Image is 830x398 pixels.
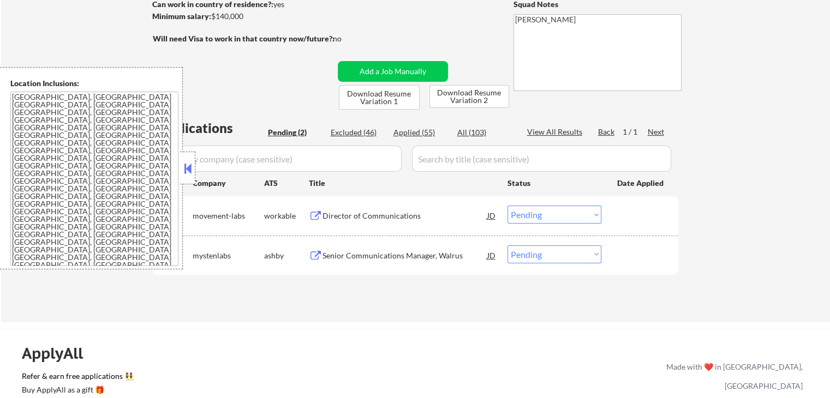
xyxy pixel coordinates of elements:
div: Company [193,178,264,189]
div: Applied (55) [393,127,448,138]
div: Date Applied [617,178,665,189]
button: Download Resume Variation 1 [339,85,420,110]
div: 1 / 1 [623,126,648,137]
input: Search by title (case sensitive) [412,146,671,172]
div: Buy ApplyAll as a gift 🎁 [22,386,131,394]
div: JD [486,206,497,225]
div: no [333,33,364,44]
div: workable [264,210,309,221]
div: Next [648,126,665,137]
button: Download Resume Variation 2 [429,85,509,108]
div: Location Inclusions: [10,78,178,89]
div: ATS [264,178,309,189]
div: Back [598,126,616,137]
strong: Minimum salary: [152,11,211,21]
a: Buy ApplyAll as a gift 🎁 [22,384,131,397]
button: Add a Job Manually [338,61,448,82]
div: Applications [156,122,264,135]
input: Search by company (case sensitive) [156,146,402,172]
div: Senior Communications Manager, Walrus [323,250,487,261]
div: Status [507,173,601,192]
div: ApplyAll [22,344,95,363]
div: movement-labs [193,210,264,221]
div: mystenlabs [193,250,264,261]
strong: Will need Visa to work in that country now/future?: [153,34,335,43]
div: Pending (2) [268,127,323,138]
div: Title [309,178,497,189]
div: JD [486,245,497,265]
div: ashby [264,250,309,261]
div: Excluded (46) [331,127,385,138]
div: $140,000 [152,11,334,22]
div: Director of Communications [323,210,487,221]
a: Refer & earn free applications 👯‍♀️ [22,372,438,384]
div: View All Results [527,126,586,137]
div: Made with ❤️ in [GEOGRAPHIC_DATA], [GEOGRAPHIC_DATA] [662,357,803,395]
div: All (103) [457,127,512,138]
